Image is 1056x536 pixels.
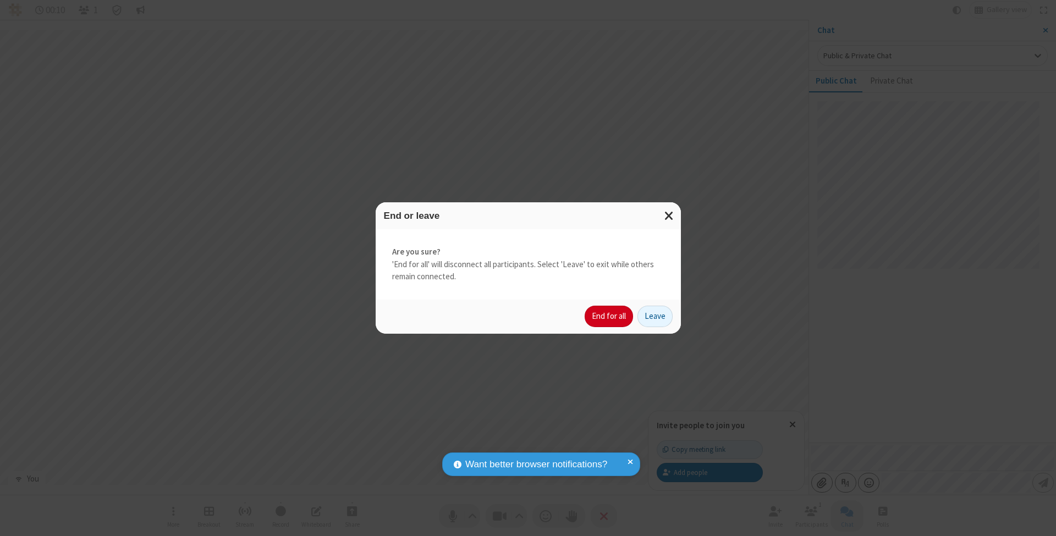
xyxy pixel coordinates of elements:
[585,306,633,328] button: End for all
[392,246,664,258] strong: Are you sure?
[465,457,607,472] span: Want better browser notifications?
[384,211,673,221] h3: End or leave
[376,229,681,300] div: 'End for all' will disconnect all participants. Select 'Leave' to exit while others remain connec...
[658,202,681,229] button: Close modal
[637,306,673,328] button: Leave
